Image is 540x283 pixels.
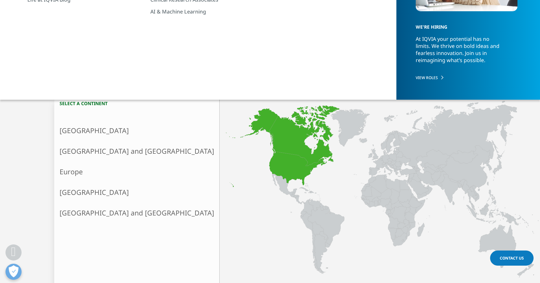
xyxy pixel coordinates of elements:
a: Europe [54,161,219,182]
a: AI & Machine Learning [150,8,263,15]
a: [GEOGRAPHIC_DATA] and [GEOGRAPHIC_DATA] [54,141,219,161]
button: Open Preferences [5,264,22,280]
span: Contact Us [500,255,524,261]
h3: Select a continent [54,100,219,106]
a: [GEOGRAPHIC_DATA] [54,182,219,203]
p: At IQVIA your potential has no limits. We thrive on bold ideas and fearless innovation. Join us i... [416,35,505,69]
a: [GEOGRAPHIC_DATA] [54,120,219,141]
h5: WE'RE HIRING [416,13,512,35]
a: [GEOGRAPHIC_DATA] and [GEOGRAPHIC_DATA] [54,203,219,223]
a: VIEW ROLES [416,75,517,80]
a: Contact Us [490,251,534,266]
